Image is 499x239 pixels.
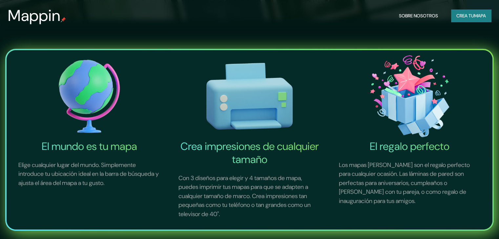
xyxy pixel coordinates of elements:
font: Sobre nosotros [399,13,438,19]
font: mapa [474,13,486,19]
font: El mundo es tu mapa [42,139,137,153]
img: El mundo es tu icono de mapa [10,53,168,140]
img: pin de mapeo [61,17,66,22]
font: Mappin [8,5,61,26]
button: Sobre nosotros [396,9,441,22]
font: Crea impresiones de cualquier tamaño [180,139,319,166]
button: Crea tumapa [451,9,491,22]
font: Con 3 diseños para elegir y 4 tamaños de mapa, puedes imprimir tus mapas para que se adapten a cu... [178,174,311,218]
font: Elige cualquier lugar del mundo. Simplemente introduce tu ubicación ideal en la barra de búsqueda... [18,161,159,187]
img: Crea impresiones de cualquier tamaño-icono [171,53,328,140]
font: El regalo perfecto [370,139,449,153]
font: Crea tu [456,13,474,19]
font: Los mapas [PERSON_NAME] son el regalo perfecto para cualquier ocasión. Las láminas de pared son p... [339,161,470,205]
img: El icono del regalo perfecto [331,53,489,140]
